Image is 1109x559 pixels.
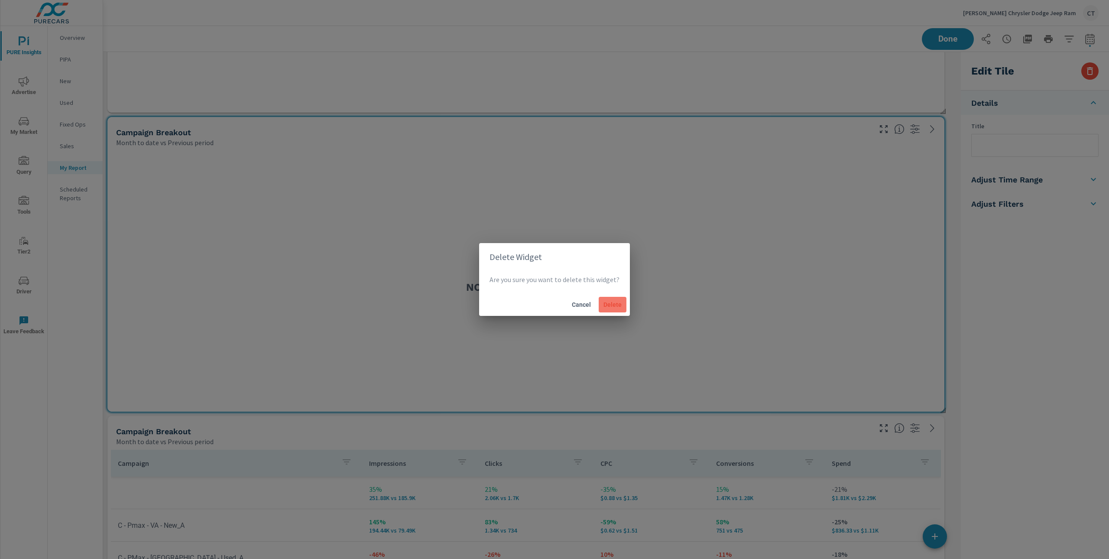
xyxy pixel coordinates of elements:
[571,301,592,309] span: Cancel
[490,250,619,264] h2: Delete Widget
[567,297,595,312] button: Cancel
[599,297,626,312] button: Delete
[602,301,623,309] span: Delete
[490,274,619,285] p: Are you sure you want to delete this widget?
